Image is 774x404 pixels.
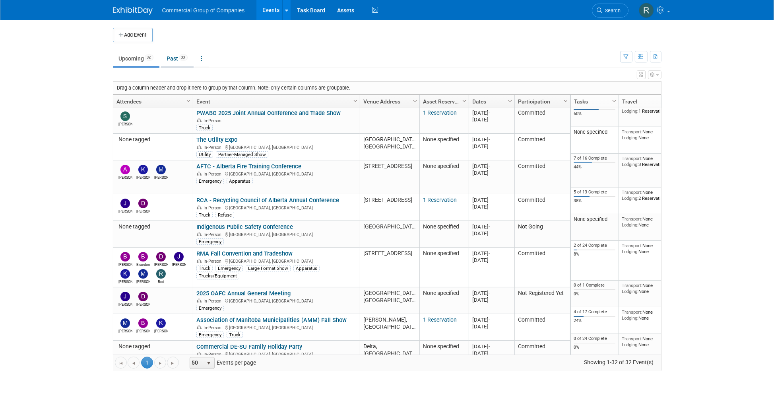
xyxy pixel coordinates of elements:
[489,110,490,116] span: -
[196,170,356,177] div: [GEOGRAPHIC_DATA], [GEOGRAPHIC_DATA]
[610,95,619,107] a: Column Settings
[622,249,638,254] span: Lodging:
[161,51,194,66] a: Past33
[360,194,419,221] td: [STREET_ADDRESS]
[622,243,642,248] span: Transport:
[622,289,638,294] span: Lodging:
[622,135,638,141] span: Lodging:
[472,197,511,203] div: [DATE]
[423,343,459,349] span: None specified
[412,98,418,104] span: Column Settings
[197,172,202,176] img: In-Person Event
[115,357,127,369] a: Go to the first page
[190,357,204,369] span: 50
[141,357,153,369] span: 1
[360,341,419,367] td: Delta, [GEOGRAPHIC_DATA]
[489,250,490,256] span: -
[196,125,213,131] div: Truck
[411,95,419,107] a: Column Settings
[197,325,202,329] img: In-Person Event
[197,352,202,356] img: In-Person Event
[574,164,615,170] div: 44%
[204,172,224,177] span: In-Person
[423,223,459,230] span: None specified
[118,301,132,307] div: Jamie Zimmerman
[206,360,212,367] span: select
[622,216,642,222] span: Transport:
[196,136,237,143] a: The Utility Expo
[184,95,193,107] a: Column Settings
[196,250,293,257] a: RMA Fall Convention and Tradeshow
[472,223,511,230] div: [DATE]
[174,252,184,262] img: Jason Fast
[156,252,166,262] img: David West
[136,262,150,267] div: Braedon Humphrey
[472,136,511,143] div: [DATE]
[196,223,293,230] a: Indigenous Public Safety Conference
[622,162,638,167] span: Lodging:
[197,259,202,263] img: In-Person Event
[622,283,642,288] span: Transport:
[120,199,130,208] img: Jason Fast
[204,145,224,150] span: In-Person
[574,95,613,108] a: Tasks
[472,350,511,357] div: [DATE]
[204,352,224,357] span: In-Person
[138,318,148,328] img: Braden Coran
[514,287,570,314] td: Not Registered Yet
[622,283,679,294] div: None None
[196,290,291,297] a: 2025 OAFC Annual General Meeting
[116,95,188,108] a: Attendees
[423,163,459,169] span: None specified
[574,156,615,161] div: 7 of 16 Complete
[154,174,168,180] div: Mike Feduniw
[622,336,642,342] span: Transport:
[136,301,150,307] div: Derek MacDonald
[116,343,189,350] div: None tagged
[514,341,570,367] td: Committed
[113,7,153,15] img: ExhibitDay
[622,129,642,135] span: Transport:
[360,134,419,160] td: [GEOGRAPHIC_DATA], [GEOGRAPHIC_DATA]
[113,82,661,94] div: Drag a column header and drop it here to group by that column. Note: only certain columns are gro...
[130,360,137,367] span: Go to the previous page
[197,299,202,303] img: In-Person Event
[472,95,509,108] a: Dates
[423,316,457,323] a: 1 Reservation
[215,212,234,218] div: Refuse
[138,269,148,279] img: Mike Feduniw
[118,262,132,267] div: Brennan Kapler
[120,269,130,279] img: Kelly Mayhew
[622,189,679,201] div: None 2 Reservations
[574,189,615,195] div: 5 of 13 Complete
[170,360,176,367] span: Go to the last page
[196,95,355,108] a: Event
[162,7,245,14] span: Commercial Group of Companies
[196,238,224,245] div: Emergency
[472,170,511,176] div: [DATE]
[611,98,617,104] span: Column Settings
[204,299,224,304] span: In-Person
[472,290,511,297] div: [DATE]
[592,4,629,18] a: Search
[489,137,490,142] span: -
[423,136,459,142] span: None specified
[113,28,153,42] button: Add Event
[227,332,243,338] div: Truck
[622,336,679,347] div: None None
[622,222,638,228] span: Lodging:
[574,111,615,117] div: 60%
[196,151,213,158] div: Utility
[136,174,150,180] div: Kelly Mayhew
[138,252,148,262] img: Braedon Humphrey
[622,216,679,228] div: None None
[120,318,130,328] img: Mitch Mesenchuk
[196,231,356,238] div: [GEOGRAPHIC_DATA], [GEOGRAPHIC_DATA]
[514,314,570,341] td: Committed
[423,197,457,203] a: 1 Reservation
[154,328,168,334] div: Kris Kaminski
[128,357,140,369] a: Go to the previous page
[197,145,202,149] img: In-Person Event
[196,178,224,184] div: Emergency
[120,292,130,301] img: Jamie Zimmerman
